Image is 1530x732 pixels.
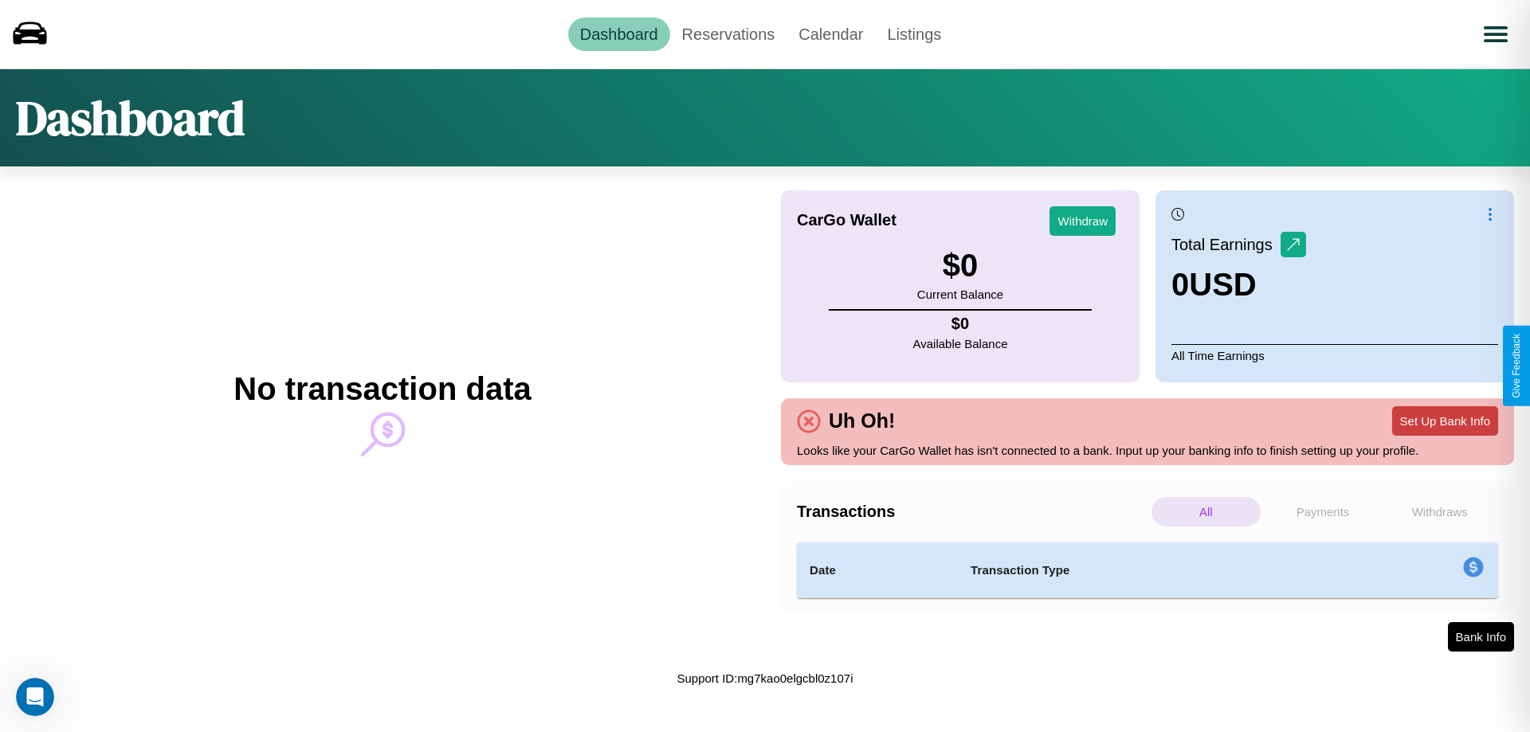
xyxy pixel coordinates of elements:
[568,18,670,51] a: Dashboard
[1049,206,1116,236] button: Withdraw
[797,503,1147,521] h4: Transactions
[787,18,875,51] a: Calendar
[16,85,245,151] h1: Dashboard
[1448,622,1514,652] button: Bank Info
[913,333,1008,354] p: Available Balance
[670,18,787,51] a: Reservations
[1385,497,1494,526] p: Withdraws
[917,284,1003,305] p: Current Balance
[16,678,54,716] iframe: Intercom live chat
[1392,406,1498,436] button: Set Up Bank Info
[1473,12,1518,57] button: Open menu
[797,211,896,229] h4: CarGo Wallet
[797,542,1498,598] table: simple table
[1151,497,1261,526] p: All
[233,371,531,407] h2: No transaction data
[913,315,1008,333] h4: $ 0
[821,409,903,433] h4: Uh Oh!
[1171,230,1281,259] p: Total Earnings
[971,561,1332,580] h4: Transaction Type
[797,440,1498,461] p: Looks like your CarGo Wallet has isn't connected to a bank. Input up your banking info to finish ...
[875,18,953,51] a: Listings
[917,248,1003,284] h3: $ 0
[810,561,945,580] h4: Date
[1269,497,1378,526] p: Payments
[1171,344,1498,366] p: All Time Earnings
[1511,334,1522,398] div: Give Feedback
[1171,267,1306,303] h3: 0 USD
[677,667,853,689] p: Support ID: mg7kao0elgcbl0z107i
